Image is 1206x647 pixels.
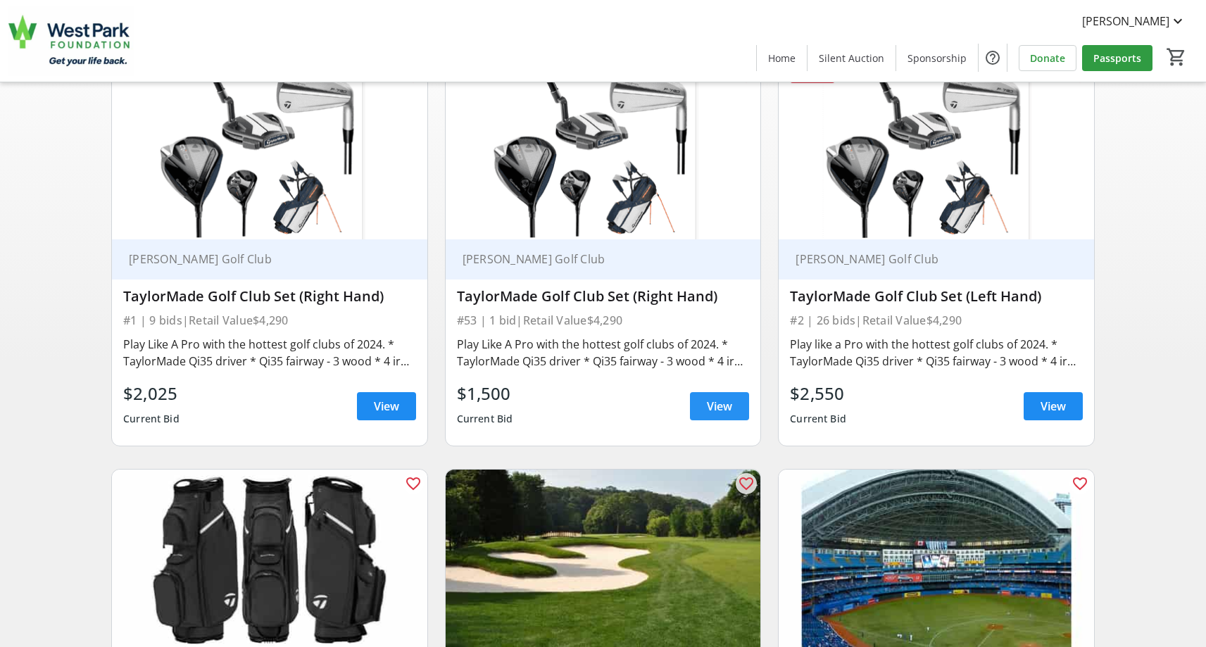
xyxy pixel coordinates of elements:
button: [PERSON_NAME] [1071,10,1198,32]
span: Sponsorship [907,51,967,65]
div: Play Like A Pro with the hottest golf clubs of 2024. * TaylorMade Qi35 driver * Qi35 fairway - 3 ... [457,336,750,370]
div: $1,500 [457,381,513,406]
mat-icon: favorite_outline [1072,475,1088,492]
div: Current Bid [457,406,513,432]
span: Donate [1030,51,1065,65]
img: TaylorMade Golf Club Set (Right Hand) [112,62,427,239]
span: [PERSON_NAME] [1082,13,1169,30]
button: Help [979,44,1007,72]
div: [PERSON_NAME] Golf Club [457,252,733,266]
div: Current Bid [790,406,846,432]
img: TaylorMade Golf Club Set (Left Hand) [779,62,1094,239]
span: View [1041,398,1066,415]
a: Passports [1082,45,1152,71]
div: [PERSON_NAME] Golf Club [123,252,399,266]
div: Play Like A Pro with the hottest golf clubs of 2024. * TaylorMade Qi35 driver * Qi35 fairway - 3 ... [123,336,416,370]
div: Play like a Pro with the hottest golf clubs of 2024. * TaylorMade Qi35 driver * Qi35 fairway - 3 ... [790,336,1083,370]
span: Silent Auction [819,51,884,65]
img: TaylorMade’s Cart Lite Grey Golf Bag [112,470,427,647]
img: TaylorMade Golf Club Set (Right Hand) [446,62,761,239]
span: Home [768,51,796,65]
div: #53 | 1 bid | Retail Value $4,290 [457,310,750,330]
img: West Park Healthcare Centre Foundation's Logo [8,6,134,76]
span: View [374,398,399,415]
span: View [707,398,732,415]
div: Current Bid [123,406,180,432]
img: Foursome at Lambton Golf & Country Club [446,470,761,647]
div: $2,550 [790,381,846,406]
a: View [1024,392,1083,420]
div: TaylorMade Golf Club Set (Right Hand) [457,288,750,305]
a: Donate [1019,45,1076,71]
span: Passports [1093,51,1141,65]
mat-icon: favorite_outline [738,475,755,492]
div: TaylorMade Golf Club Set (Left Hand) [790,288,1083,305]
a: View [357,392,416,420]
div: TaylorMade Golf Club Set (Right Hand) [123,288,416,305]
a: Silent Auction [808,45,896,71]
button: Cart [1164,44,1189,70]
div: #1 | 9 bids | Retail Value $4,290 [123,310,416,330]
div: #2 | 26 bids | Retail Value $4,290 [790,310,1083,330]
a: Home [757,45,807,71]
div: $2,025 [123,381,180,406]
a: Sponsorship [896,45,978,71]
a: View [690,392,749,420]
mat-icon: favorite_outline [405,475,422,492]
img: 2 Tickets to Toronto Blue Jays vs. Milwaukee Brewers [779,470,1094,647]
div: [PERSON_NAME] Golf Club [790,252,1066,266]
